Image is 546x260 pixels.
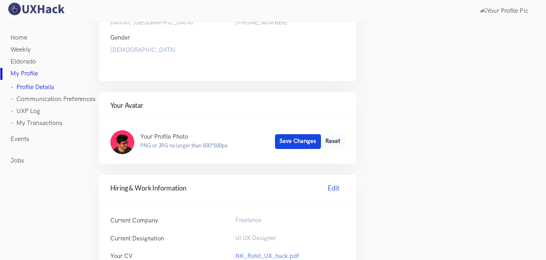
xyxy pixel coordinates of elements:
span: Freelance [235,217,261,224]
label: Daman, [GEOGRAPHIC_DATA] [110,18,220,28]
small: PNG or JPG no larger than 500*500px [140,143,227,149]
button: Save Changes [275,134,321,149]
img: Your profile pic [480,6,528,16]
a: Weekly [10,44,31,56]
img: UXHack logo [6,2,66,16]
span: UI UX Designer [235,235,276,242]
a: Edit [322,183,345,196]
a: Jobs [10,155,24,167]
label: [PHONE_NUMBER] [235,18,345,28]
label: [DEMOGRAPHIC_DATA] [110,46,345,55]
a: Events [10,133,29,145]
h4: Your Avatar [110,101,345,110]
p: Your Profile Photo [140,133,259,141]
p: Current Designation [110,234,220,243]
a: NK_Rohit_UX_hack.pdf [235,253,299,260]
a: - UXP Log [10,105,40,117]
img: ... [110,130,134,154]
button: Reset [321,134,345,149]
a: - Communication Preferences [10,93,96,105]
a: Eldorado [10,56,36,68]
label: Gender [110,33,130,43]
a: My Profile [10,68,38,80]
a: Home [10,32,27,44]
a: - My Transactions [10,117,62,129]
a: - Profile Details [10,81,54,93]
h4: Hiring & Work Information [110,183,345,196]
span: Save Changes [279,138,316,145]
p: Current Company [110,216,220,225]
